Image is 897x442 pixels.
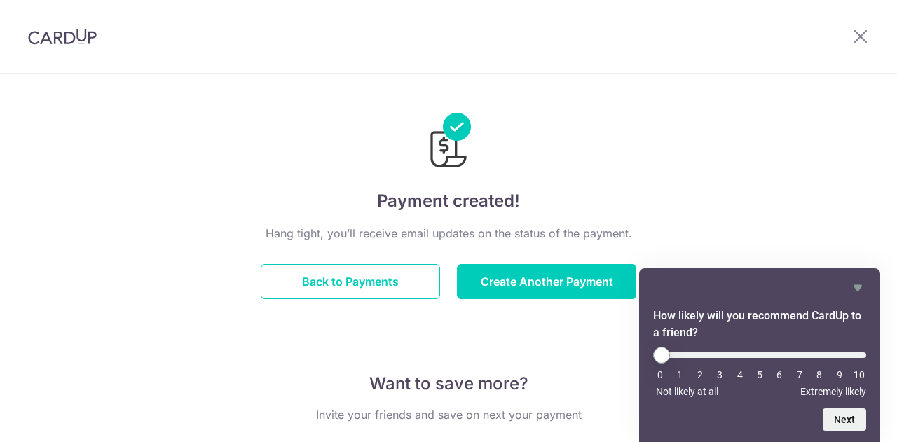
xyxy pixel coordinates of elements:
p: Want to save more? [261,373,636,395]
li: 9 [833,369,847,380]
li: 0 [653,369,667,380]
button: Next question [823,408,866,431]
li: 2 [693,369,707,380]
div: How likely will you recommend CardUp to a friend? Select an option from 0 to 10, with 0 being Not... [653,347,866,397]
li: 10 [852,369,866,380]
li: 1 [673,369,687,380]
h2: How likely will you recommend CardUp to a friend? Select an option from 0 to 10, with 0 being Not... [653,308,866,341]
img: CardUp [28,28,97,45]
h4: Payment created! [261,188,636,214]
button: Hide survey [849,279,866,296]
div: How likely will you recommend CardUp to a friend? Select an option from 0 to 10, with 0 being Not... [653,279,866,431]
button: Create Another Payment [457,264,636,299]
img: Payments [426,113,471,172]
p: Hang tight, you’ll receive email updates on the status of the payment. [261,225,636,242]
li: 7 [793,369,807,380]
li: 8 [812,369,826,380]
p: Invite your friends and save on next your payment [261,406,636,423]
li: 6 [772,369,786,380]
span: Extremely likely [800,386,866,397]
li: 5 [753,369,767,380]
button: Back to Payments [261,264,440,299]
li: 3 [713,369,727,380]
span: Not likely at all [656,386,718,397]
li: 4 [733,369,747,380]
